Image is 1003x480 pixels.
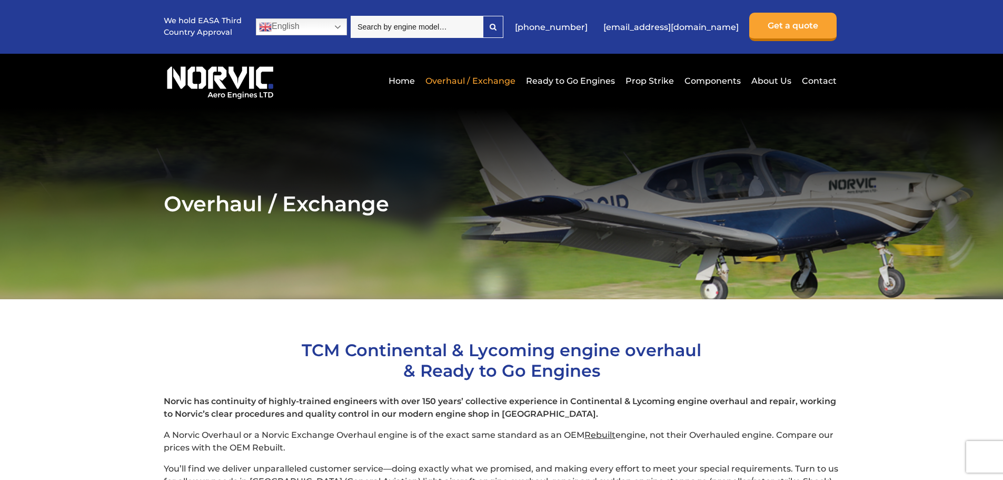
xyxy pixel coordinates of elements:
[682,68,743,94] a: Components
[164,396,836,419] strong: Norvic has continuity of highly-trained engineers with over 150 years’ collective experience in C...
[623,68,677,94] a: Prop Strike
[302,340,701,381] span: TCM Continental & Lycoming engine overhaul & Ready to Go Engines
[749,68,794,94] a: About Us
[164,429,839,454] p: A Norvic Overhaul or a Norvic Exchange Overhaul engine is of the exact same standard as an OEM en...
[523,68,618,94] a: Ready to Go Engines
[510,14,593,40] a: [PHONE_NUMBER]
[749,13,837,41] a: Get a quote
[423,68,518,94] a: Overhaul / Exchange
[164,191,839,217] h2: Overhaul / Exchange
[386,68,418,94] a: Home
[259,21,272,33] img: en
[164,15,243,38] p: We hold EASA Third Country Approval
[584,430,615,440] span: Rebuilt
[256,18,347,35] a: English
[598,14,744,40] a: [EMAIL_ADDRESS][DOMAIN_NAME]
[799,68,837,94] a: Contact
[351,16,483,38] input: Search by engine model…
[164,62,276,100] img: Norvic Aero Engines logo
